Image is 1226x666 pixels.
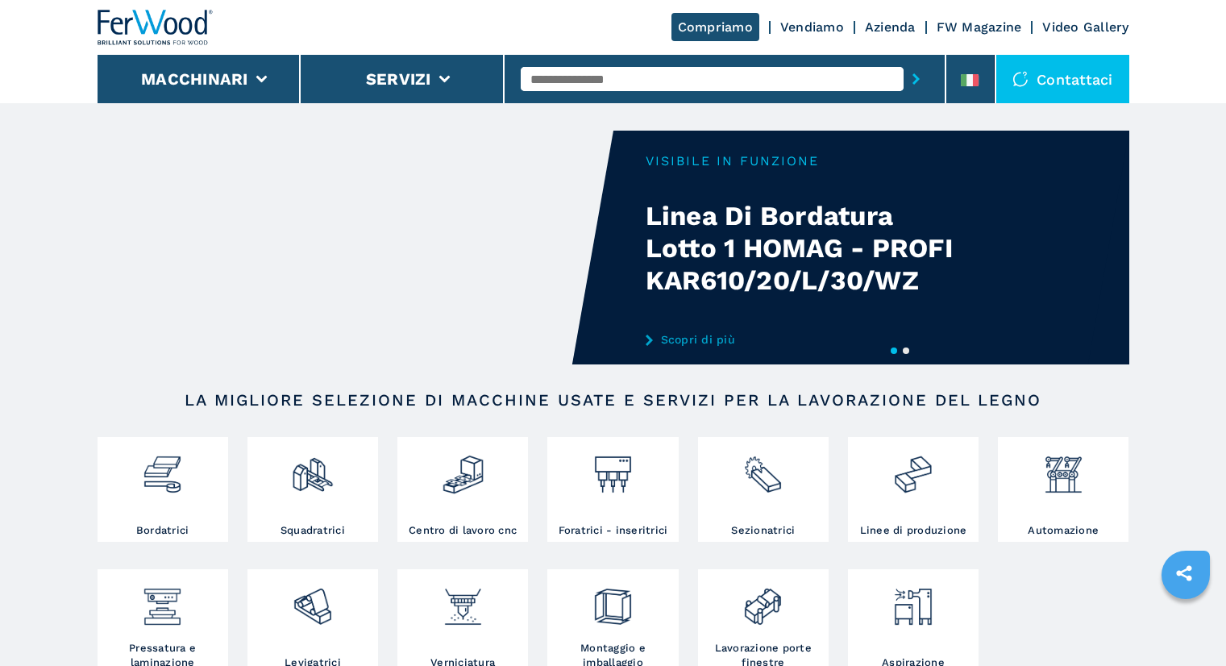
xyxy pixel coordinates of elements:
[698,437,829,542] a: Sezionatrici
[1042,19,1128,35] a: Video Gallery
[141,441,184,496] img: bordatrici_1.png
[149,390,1078,410] h2: LA MIGLIORE SELEZIONE DI MACCHINE USATE E SERVIZI PER LA LAVORAZIONE DEL LEGNO
[592,441,634,496] img: foratrici_inseritrici_2.png
[559,523,668,538] h3: Foratrici - inseritrici
[996,55,1129,103] div: Contattaci
[291,573,334,628] img: levigatrici_2.png
[742,573,784,628] img: lavorazione_porte_finestre_2.png
[547,437,678,542] a: Foratrici - inseritrici
[409,523,517,538] h3: Centro di lavoro cnc
[291,441,334,496] img: squadratrici_2.png
[442,441,484,496] img: centro_di_lavoro_cnc_2.png
[731,523,795,538] h3: Sezionatrici
[1012,71,1029,87] img: Contattaci
[865,19,916,35] a: Azienda
[1042,441,1085,496] img: automazione.png
[247,437,378,542] a: Squadratrici
[860,523,967,538] h3: Linee di produzione
[998,437,1128,542] a: Automazione
[98,10,214,45] img: Ferwood
[671,13,759,41] a: Compriamo
[592,573,634,628] img: montaggio_imballaggio_2.png
[937,19,1022,35] a: FW Magazine
[891,573,934,628] img: aspirazione_1.png
[136,523,189,538] h3: Bordatrici
[141,69,248,89] button: Macchinari
[742,441,784,496] img: sezionatrici_2.png
[141,573,184,628] img: pressa-strettoia.png
[1028,523,1099,538] h3: Automazione
[646,333,962,346] a: Scopri di più
[397,437,528,542] a: Centro di lavoro cnc
[891,348,897,354] button: 1
[780,19,844,35] a: Vendiamo
[98,437,228,542] a: Bordatrici
[904,60,929,98] button: submit-button
[98,131,613,364] video: Your browser does not support the video tag.
[1164,553,1204,593] a: sharethis
[442,573,484,628] img: verniciatura_1.png
[903,348,909,354] button: 2
[281,523,345,538] h3: Squadratrici
[891,441,934,496] img: linee_di_produzione_2.png
[366,69,431,89] button: Servizi
[848,437,979,542] a: Linee di produzione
